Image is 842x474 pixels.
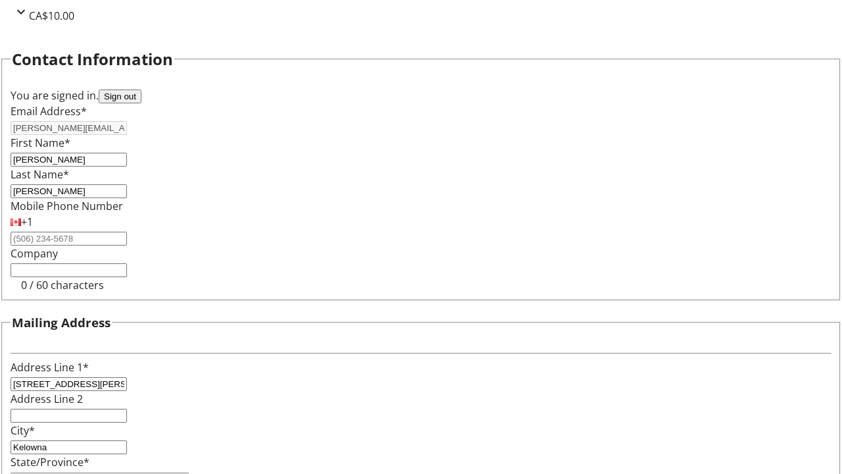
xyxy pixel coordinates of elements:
[11,392,83,406] label: Address Line 2
[11,167,69,182] label: Last Name*
[11,199,123,213] label: Mobile Phone Number
[11,232,127,246] input: (506) 234-5678
[11,246,58,261] label: Company
[21,278,104,292] tr-character-limit: 0 / 60 characters
[29,9,74,23] span: CA$10.00
[11,423,35,438] label: City*
[11,104,87,118] label: Email Address*
[11,377,127,391] input: Address
[12,47,173,71] h2: Contact Information
[11,88,831,103] div: You are signed in.
[11,455,89,469] label: State/Province*
[99,90,141,103] button: Sign out
[11,360,89,375] label: Address Line 1*
[12,313,111,332] h3: Mailing Address
[11,136,70,150] label: First Name*
[11,440,127,454] input: City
